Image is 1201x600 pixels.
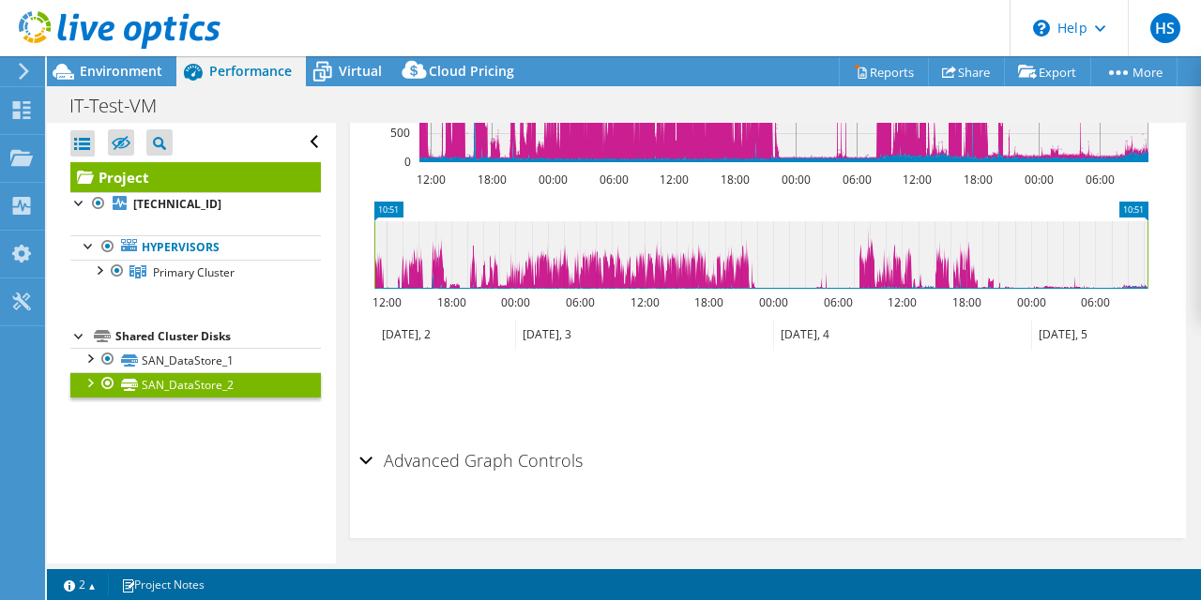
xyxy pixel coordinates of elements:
[1016,294,1045,310] text: 00:00
[115,325,321,348] div: Shared Cluster Disks
[108,573,218,596] a: Project Notes
[599,172,628,187] text: 06:00
[693,294,722,310] text: 18:00
[720,172,749,187] text: 18:00
[390,125,410,141] text: 500
[538,172,567,187] text: 00:00
[781,172,810,187] text: 00:00
[1004,57,1091,86] a: Export
[823,294,852,310] text: 06:00
[963,172,992,187] text: 18:00
[436,294,465,310] text: 18:00
[902,172,931,187] text: 12:00
[429,62,514,80] span: Cloud Pricing
[416,172,445,187] text: 12:00
[70,192,321,217] a: [TECHNICAL_ID]
[70,162,321,192] a: Project
[404,154,411,170] text: 0
[133,196,221,212] b: [TECHNICAL_ID]
[372,294,401,310] text: 12:00
[630,294,659,310] text: 12:00
[758,294,787,310] text: 00:00
[1085,172,1114,187] text: 06:00
[80,62,162,80] span: Environment
[359,442,583,479] h2: Advanced Graph Controls
[70,348,321,372] a: SAN_DataStore_1
[61,96,186,116] h1: IT-Test-VM
[565,294,594,310] text: 06:00
[70,235,321,260] a: Hypervisors
[1090,57,1178,86] a: More
[70,260,321,284] a: Primary Cluster
[887,294,916,310] text: 12:00
[209,62,292,80] span: Performance
[70,372,321,397] a: SAN_DataStore_2
[500,294,529,310] text: 00:00
[1033,20,1050,37] svg: \n
[1150,13,1180,43] span: HS
[339,62,382,80] span: Virtual
[1024,172,1053,187] text: 00:00
[951,294,981,310] text: 18:00
[659,172,688,187] text: 12:00
[842,172,871,187] text: 06:00
[51,573,109,596] a: 2
[1080,294,1109,310] text: 06:00
[477,172,506,187] text: 18:00
[153,264,235,280] span: Primary Cluster
[839,57,929,86] a: Reports
[928,57,1005,86] a: Share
